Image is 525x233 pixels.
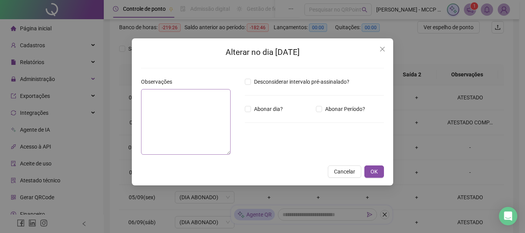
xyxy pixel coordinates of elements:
[364,165,384,178] button: OK
[379,46,385,52] span: close
[370,167,378,176] span: OK
[499,207,517,225] div: Open Intercom Messenger
[251,78,352,86] span: Desconsiderar intervalo pré-assinalado?
[141,78,177,86] label: Observações
[251,105,286,113] span: Abonar dia?
[322,105,368,113] span: Abonar Período?
[328,165,361,178] button: Cancelar
[334,167,355,176] span: Cancelar
[141,46,384,59] h2: Alterar no dia [DATE]
[376,43,389,55] button: Close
